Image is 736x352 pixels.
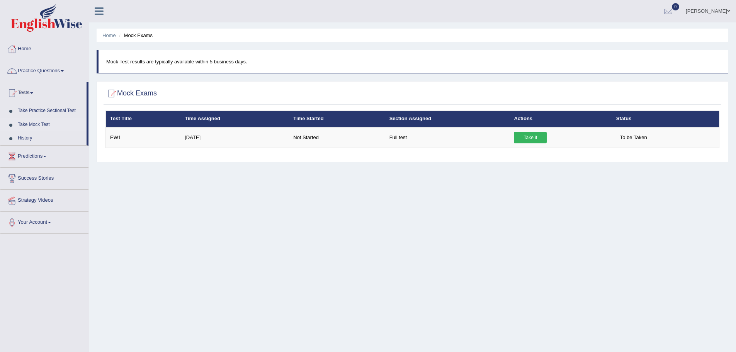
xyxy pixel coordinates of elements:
[385,111,510,127] th: Section Assigned
[14,118,87,132] a: Take Mock Test
[510,111,612,127] th: Actions
[0,60,88,80] a: Practice Questions
[672,3,680,10] span: 0
[102,32,116,38] a: Home
[0,146,88,165] a: Predictions
[0,212,88,231] a: Your Account
[0,190,88,209] a: Strategy Videos
[612,111,719,127] th: Status
[14,131,87,145] a: History
[14,104,87,118] a: Take Practice Sectional Test
[180,111,289,127] th: Time Assigned
[289,111,385,127] th: Time Started
[106,111,181,127] th: Test Title
[0,38,88,58] a: Home
[0,82,87,102] a: Tests
[106,58,720,65] p: Mock Test results are typically available within 5 business days.
[117,32,153,39] li: Mock Exams
[514,132,547,143] a: Take it
[385,127,510,148] td: Full test
[289,127,385,148] td: Not Started
[105,88,157,99] h2: Mock Exams
[616,132,651,143] span: To be Taken
[106,127,181,148] td: EW1
[0,168,88,187] a: Success Stories
[180,127,289,148] td: [DATE]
